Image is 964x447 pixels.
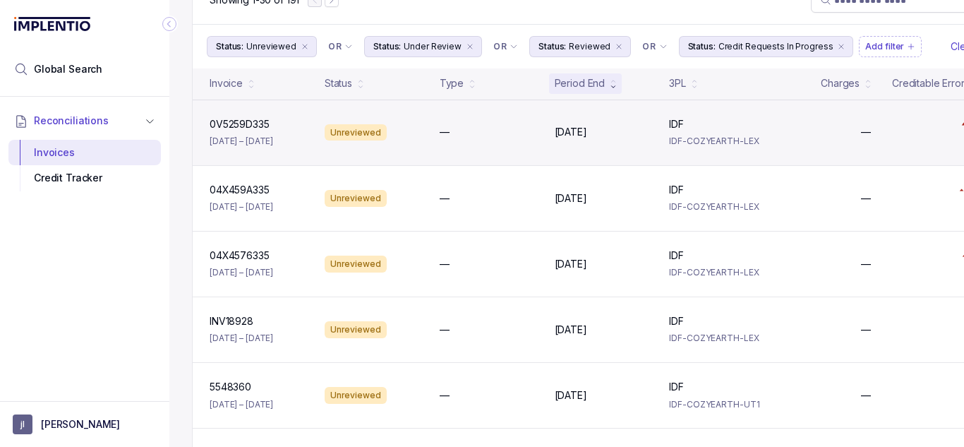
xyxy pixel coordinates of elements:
p: [DATE] [555,125,587,139]
div: Unreviewed [325,321,387,338]
p: IDF-COZYEARTH-LEX [669,331,767,345]
p: IDF [669,117,684,131]
div: Status [325,76,352,90]
div: remove content [464,41,476,52]
p: Status: [216,40,243,54]
p: IDF [669,380,684,394]
div: Unreviewed [325,387,387,404]
div: Unreviewed [325,124,387,141]
button: Reconciliations [8,105,161,136]
p: [PERSON_NAME] [41,417,120,431]
p: [DATE] – [DATE] [210,331,273,345]
div: Unreviewed [325,256,387,273]
div: Collapse Icon [161,16,178,32]
p: Status: [538,40,566,54]
p: IDF-COZYEARTH-UT1 [669,398,767,412]
p: Status: [373,40,401,54]
p: Unreviewed [246,40,296,54]
p: [DATE] – [DATE] [210,266,273,280]
p: [DATE] – [DATE] [210,200,273,214]
div: Credit Tracker [20,165,150,191]
p: OR [642,41,656,52]
p: Reviewed [569,40,610,54]
button: Filter Chip Connector undefined [637,37,673,56]
p: Credit Requests In Progress [718,40,833,54]
p: OR [493,41,507,52]
p: 04X459A335 [210,183,270,197]
p: — [861,323,871,337]
p: IDF [669,183,684,197]
p: — [440,323,450,337]
p: Add filter [865,40,904,54]
p: — [440,257,450,271]
p: IDF-COZYEARTH-LEX [669,266,767,280]
p: IDF-COZYEARTH-LEX [669,200,767,214]
div: Reconciliations [8,137,161,194]
li: Filter Chip Connector undefined [328,41,353,52]
button: Filter Chip Under Review [364,36,482,57]
p: 04X4576335 [210,249,270,263]
img: red pointer upwards [959,189,963,192]
p: [DATE] [555,388,587,403]
div: Unreviewed [325,190,387,207]
div: Type [440,76,464,90]
p: 5548360 [210,380,251,394]
p: 0V5259D335 [210,117,270,131]
p: — [861,125,871,139]
div: Invoice [210,76,243,90]
p: — [861,388,871,403]
p: — [861,191,871,205]
div: Invoices [20,140,150,165]
p: INV18928 [210,314,253,328]
li: Filter Chip Connector undefined [642,41,667,52]
p: IDF [669,314,684,328]
p: [DATE] [555,257,587,271]
p: Status: [688,40,716,54]
button: Filter Chip Connector undefined [323,37,359,56]
li: Filter Chip Connector undefined [493,41,518,52]
p: — [440,125,450,139]
p: OR [328,41,342,52]
button: Filter Chip Reviewed [529,36,631,57]
p: — [440,388,450,403]
p: IDF-COZYEARTH-LEX [669,134,767,148]
div: 3PL [669,76,686,90]
p: [DATE] – [DATE] [210,134,273,148]
span: Global Search [34,62,102,76]
span: User initials [13,415,32,434]
div: remove content [299,41,311,52]
button: Filter Chip Credit Requests In Progress [679,36,854,57]
ul: Filter Group [207,36,948,57]
div: remove content [613,41,625,52]
button: Filter Chip Connector undefined [488,37,524,56]
div: remove content [836,41,847,52]
p: [DATE] [555,191,587,205]
span: Reconciliations [34,114,109,128]
p: [DATE] – [DATE] [210,398,273,412]
p: [DATE] [555,323,587,337]
p: IDF [669,249,684,263]
div: Period End [555,76,605,90]
p: — [440,191,450,205]
p: Under Review [404,40,462,54]
p: — [861,257,871,271]
button: User initials[PERSON_NAME] [13,415,157,434]
button: Filter Chip Unreviewed [207,36,317,57]
div: Charges [821,76,860,90]
button: Filter Chip Add filter [859,36,922,57]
